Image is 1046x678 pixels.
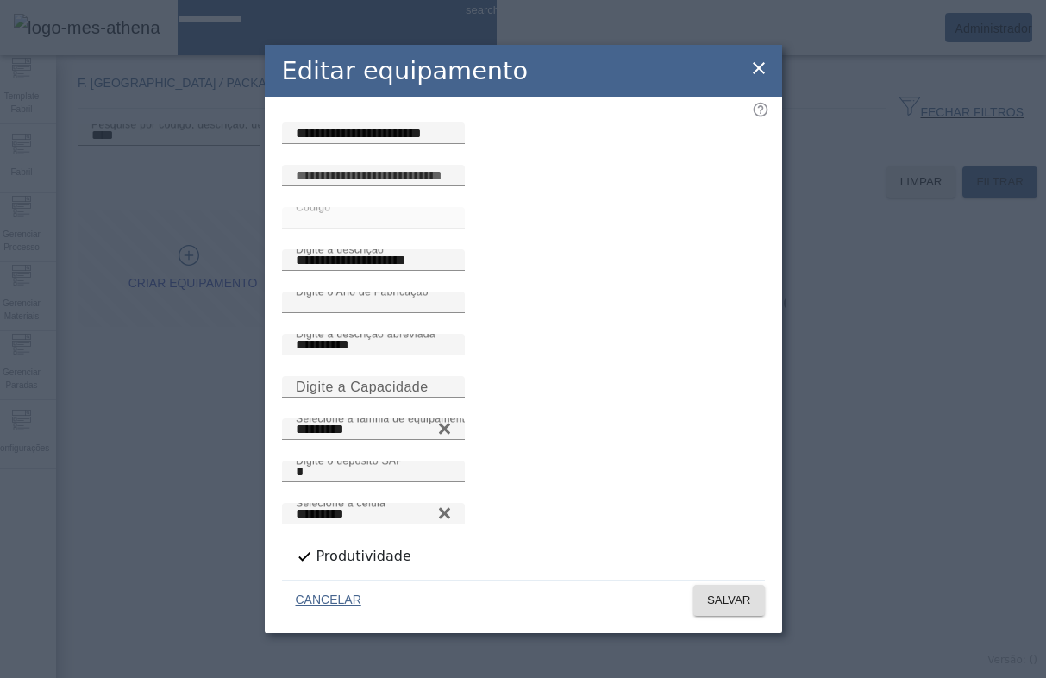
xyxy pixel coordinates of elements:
button: SALVAR [693,585,765,616]
mat-label: Digite a descrição abreviada [296,329,435,340]
mat-label: Digite a Capacidade [296,380,429,394]
mat-label: Selecione a família de equipamento [296,413,472,424]
mat-label: Digite a descrição [296,244,384,255]
h2: Editar equipamento [282,53,529,90]
mat-label: Selecione a célula [296,498,385,509]
mat-label: Código [296,202,330,213]
mat-label: Digite o Ano de Fabricação [296,286,429,298]
input: Number [296,504,451,524]
span: SALVAR [707,592,751,609]
button: CANCELAR [282,585,375,616]
mat-label: Digite o depósito SAP [296,455,404,467]
span: CANCELAR [296,592,361,609]
label: Produtividade [313,546,411,567]
input: Number [296,419,451,440]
